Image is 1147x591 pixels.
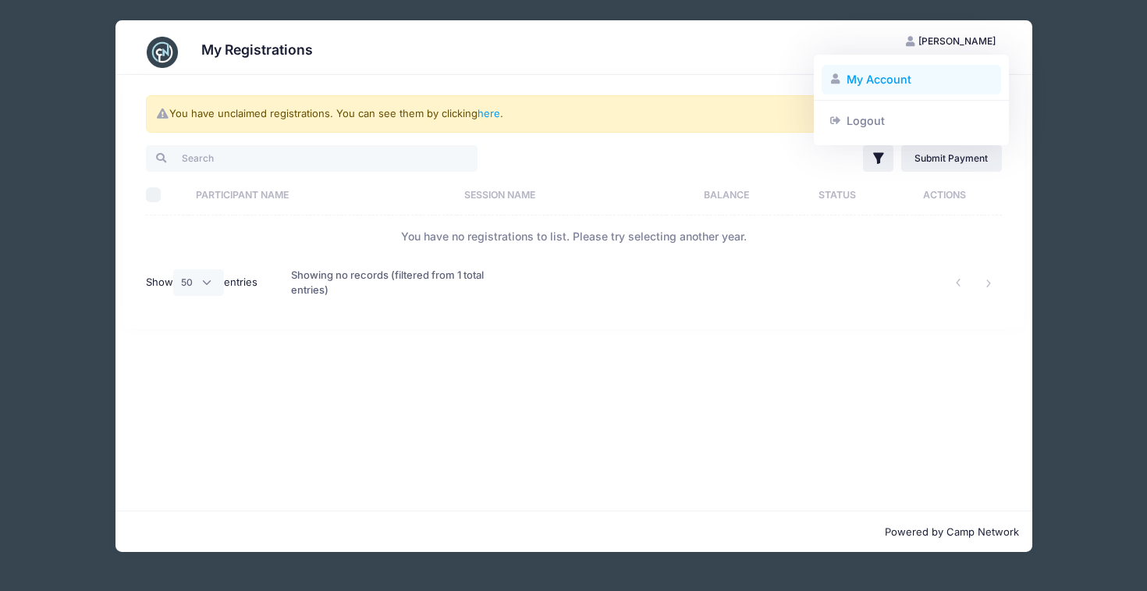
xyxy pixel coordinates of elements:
div: [PERSON_NAME] [814,55,1009,146]
p: Powered by Camp Network [128,525,1020,540]
div: Showing no records (filtered from 1 total entries) [291,258,494,308]
th: Select All [146,174,189,215]
img: CampNetwork [147,37,178,68]
a: Submit Payment [901,145,1002,172]
a: My Account [822,65,1002,94]
select: Showentries [173,269,225,296]
th: Actions: activate to sort column ascending [887,174,1002,215]
th: Balance: activate to sort column ascending [666,174,787,215]
td: You have no registrations to list. Please try selecting another year. [146,215,1002,257]
input: Search [146,145,478,172]
a: Logout [822,105,1002,135]
th: Session Name: activate to sort column ascending [456,174,666,215]
label: Show entries [146,269,258,296]
th: Status: activate to sort column ascending [787,174,887,215]
h3: My Registrations [201,41,313,58]
span: [PERSON_NAME] [918,35,996,47]
div: You have unclaimed registrations. You can see them by clicking . [146,95,1002,133]
a: here [478,107,500,119]
th: Participant Name: activate to sort column ascending [188,174,456,215]
button: [PERSON_NAME] [893,28,1010,55]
